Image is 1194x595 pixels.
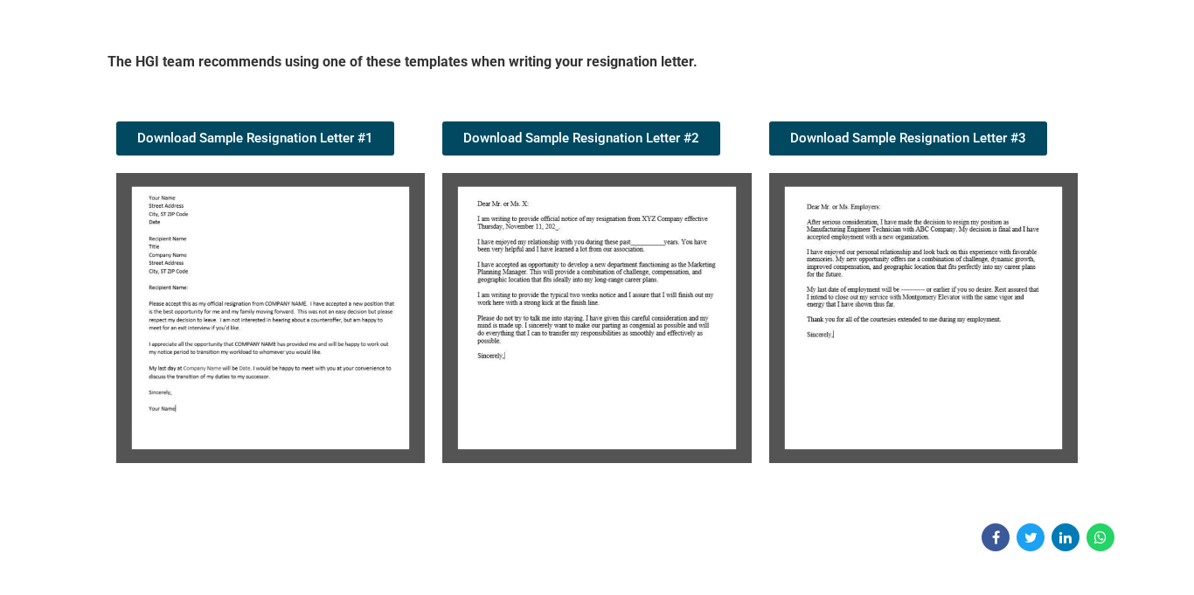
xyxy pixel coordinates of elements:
a: Share on WhatsApp [1086,523,1114,551]
a: Download Sample Resignation Letter #1 [116,121,394,156]
span: Download Sample Resignation Letter #1 [137,132,373,145]
h5: The HGI team recommends using one of these templates when writing your resignation letter. [108,52,1086,78]
span: Download Sample Resignation Letter #3 [790,132,1026,145]
a: Share on Linkedin [1052,523,1079,551]
a: Share on Twitter [1017,523,1045,551]
a: Download Sample Resignation Letter #2 [442,121,720,156]
a: Share on Facebook [982,523,1010,551]
a: Download Sample Resignation Letter #3 [769,121,1047,156]
span: Download Sample Resignation Letter #2 [463,132,699,145]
